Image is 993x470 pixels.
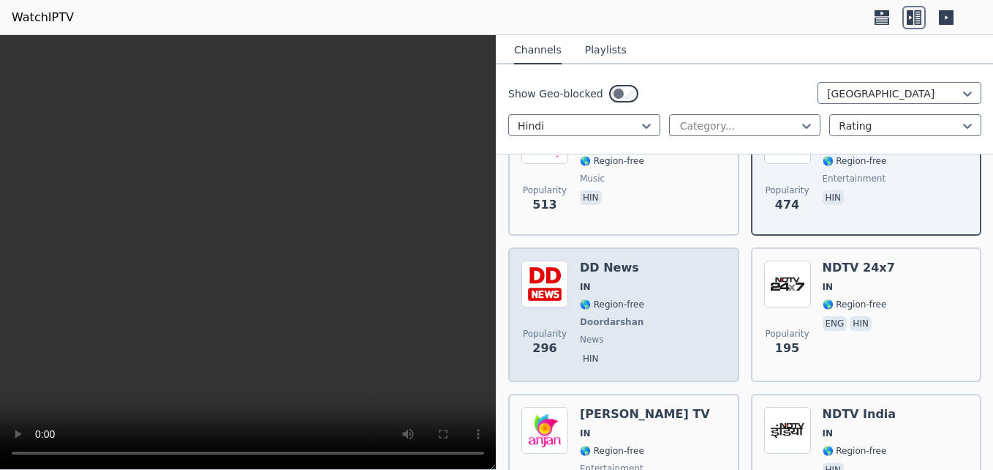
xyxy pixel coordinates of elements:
span: 🌎 Region-free [580,299,644,310]
span: entertainment [823,173,886,184]
span: Popularity [523,328,567,340]
span: IN [823,428,834,439]
span: IN [580,281,591,293]
span: 🌎 Region-free [580,445,644,457]
button: Channels [514,37,562,64]
p: eng [823,316,847,331]
span: 🌎 Region-free [823,155,887,167]
span: 296 [532,340,556,357]
span: news [580,334,603,346]
a: WatchIPTV [12,9,74,26]
span: 513 [532,196,556,214]
span: Doordarshan [580,316,643,328]
span: Popularity [765,328,809,340]
p: hin [580,351,602,366]
h6: [PERSON_NAME] TV [580,407,710,422]
span: Popularity [523,184,567,196]
img: Anjan TV [521,407,568,454]
img: DD News [521,261,568,307]
h6: NDTV 24x7 [823,261,895,275]
span: 474 [775,196,799,214]
span: music [580,173,605,184]
img: NDTV 24x7 [764,261,811,307]
p: hin [823,190,845,205]
span: 195 [775,340,799,357]
span: 🌎 Region-free [580,155,644,167]
span: Popularity [765,184,809,196]
img: NDTV India [764,407,811,454]
label: Show Geo-blocked [508,86,603,101]
p: hin [580,190,602,205]
h6: NDTV India [823,407,896,422]
span: IN [580,428,591,439]
button: Playlists [585,37,627,64]
h6: DD News [580,261,646,275]
span: 🌎 Region-free [823,445,887,457]
p: hin [850,316,872,331]
span: IN [823,281,834,293]
span: 🌎 Region-free [823,299,887,310]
